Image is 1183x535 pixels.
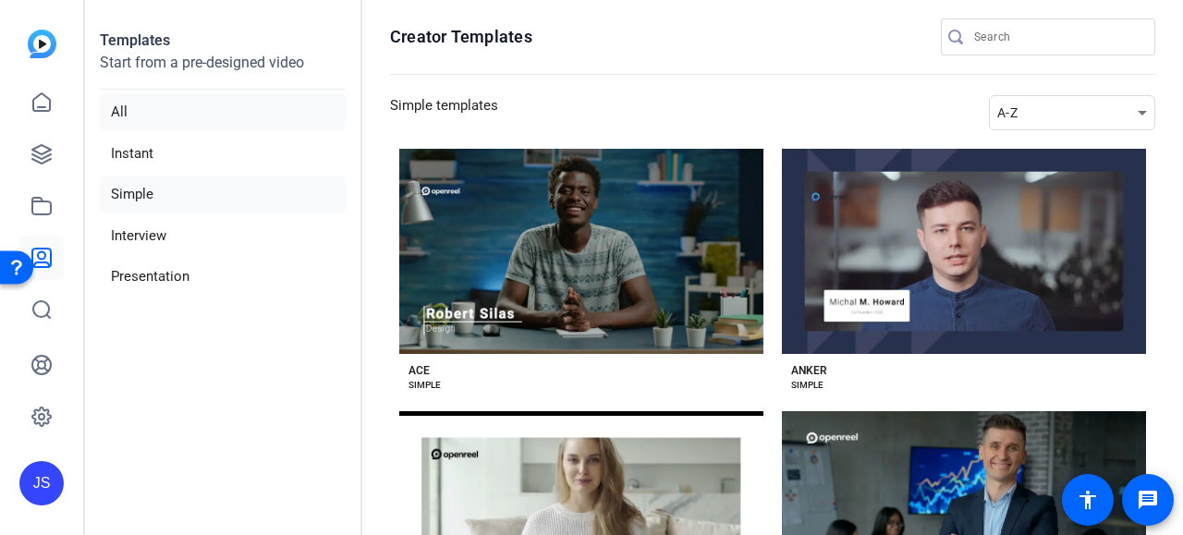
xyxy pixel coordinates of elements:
mat-icon: message [1137,489,1159,511]
div: ANKER [791,363,827,378]
span: A-Z [997,105,1018,120]
button: Template image [782,149,1146,354]
div: SIMPLE [791,378,823,393]
mat-icon: accessibility [1077,489,1099,511]
div: SIMPLE [409,378,441,393]
h3: Simple templates [390,95,498,130]
li: Simple [100,176,346,213]
h1: Creator Templates [390,26,532,48]
p: Start from a pre-designed video [100,52,346,90]
input: Search [974,26,1140,48]
li: Interview [100,217,346,255]
strong: Templates [100,31,170,49]
li: Instant [100,135,346,173]
div: JS [19,461,64,505]
li: All [100,93,346,131]
li: Presentation [100,258,346,296]
button: Template image [399,149,763,354]
img: blue-gradient.svg [28,30,56,58]
div: ACE [409,363,430,378]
